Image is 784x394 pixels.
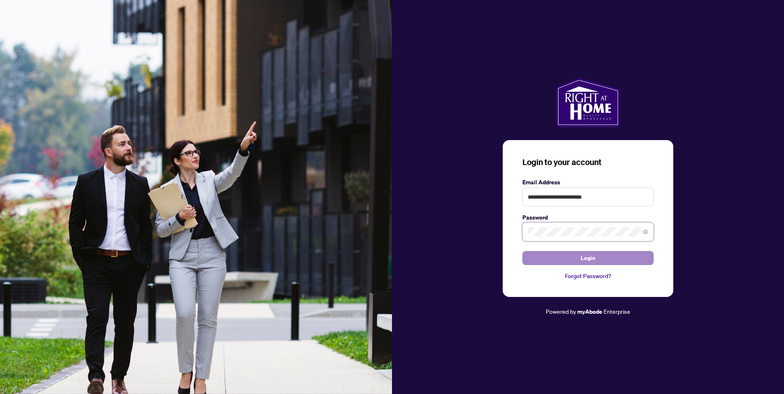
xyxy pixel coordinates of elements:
[522,156,654,168] h3: Login to your account
[581,251,595,265] span: Login
[604,308,630,315] span: Enterprise
[522,272,654,281] a: Forgot Password?
[643,229,648,235] span: eye
[546,308,576,315] span: Powered by
[556,78,620,127] img: ma-logo
[522,178,654,187] label: Email Address
[522,251,654,265] button: Login
[522,213,654,222] label: Password
[577,307,602,316] a: myAbode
